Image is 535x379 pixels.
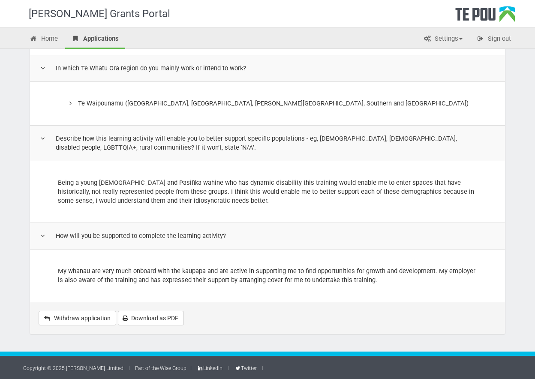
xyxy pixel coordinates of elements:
span: Withdraw application [54,315,111,322]
a: Applications [65,30,125,49]
td: Being a young [DEMOGRAPHIC_DATA] and Pasifika wahine who has dynamic disability this training wou... [30,161,505,223]
a: Sign out [470,30,517,49]
a: Copyright © 2025 [PERSON_NAME] Limited [23,365,123,371]
a: LinkedIn [197,365,222,371]
button: Withdraw application [39,311,116,325]
a: Twitter [234,365,256,371]
div: Te Waipounamu ([GEOGRAPHIC_DATA], [GEOGRAPHIC_DATA], [PERSON_NAME][GEOGRAPHIC_DATA], Southern and... [58,99,477,108]
a: Part of the Wise Group [135,365,186,371]
div: In which Te Whatu Ora region do you mainly work or intend to work? [56,64,246,73]
a: Home [23,30,64,49]
div: How will you be supported to complete the learning activity? [56,232,226,241]
a: Settings [417,30,469,49]
td: My whanau are very much onboard with the kaupapa and are active in supporting me to find opportun... [30,249,505,301]
div: Describe how this learning activity will enable you to better support specific populations - eg, ... [56,134,468,152]
div: Te Pou Logo [455,6,515,27]
a: Download as PDF [118,311,184,325]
